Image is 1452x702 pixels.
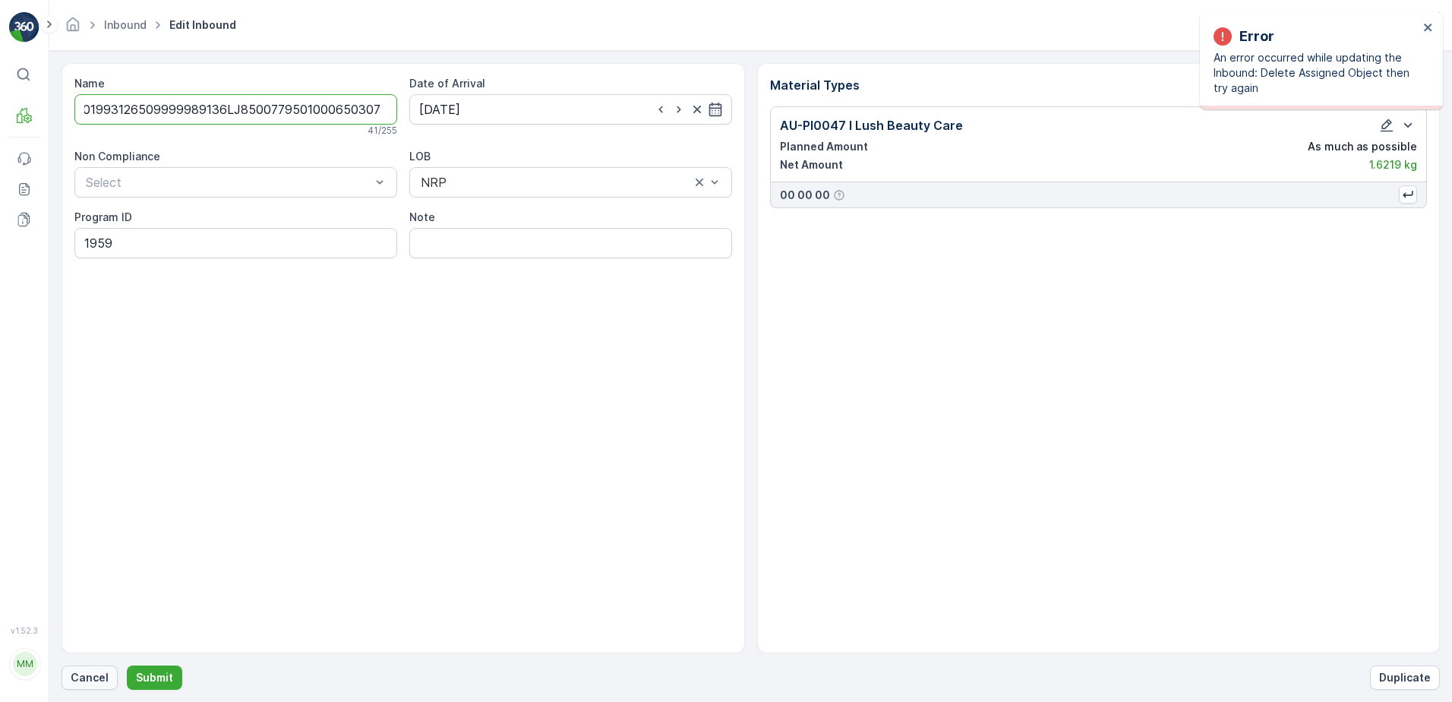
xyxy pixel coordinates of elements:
label: Program ID [74,210,132,223]
p: Submit [136,670,173,685]
p: Material Types [770,76,1428,94]
a: Inbound [104,18,147,31]
label: Name [74,77,105,90]
div: MM [13,652,37,676]
label: Date of Arrival [409,77,485,90]
p: Cancel [71,670,109,685]
label: LOB [409,150,431,163]
div: Help Tooltip Icon [833,189,845,201]
p: 00 00 00 [780,188,830,203]
label: Non Compliance [74,150,160,163]
button: Cancel [62,666,118,690]
img: logo [9,12,39,43]
p: Planned Amount [780,139,868,154]
a: Homepage [65,22,81,35]
p: Net Amount [780,157,843,172]
p: AU-PI0047 I Lush Beauty Care [780,116,963,134]
p: Duplicate [1379,670,1431,685]
p: Select [86,173,371,191]
p: 41 / 255 [368,125,397,137]
label: Note [409,210,435,223]
input: dd/mm/yyyy [409,94,732,125]
button: Submit [127,666,182,690]
span: Edit Inbound [166,17,239,33]
p: 1.6219 kg [1369,157,1417,172]
button: MM [9,638,39,690]
button: Duplicate [1370,666,1440,690]
p: Error [1239,26,1274,47]
span: v 1.52.3 [9,626,39,635]
p: As much as possible [1308,139,1417,154]
p: An error occurred while updating the Inbound: Delete Assigned Object then try again [1214,50,1419,96]
button: close [1423,21,1434,36]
